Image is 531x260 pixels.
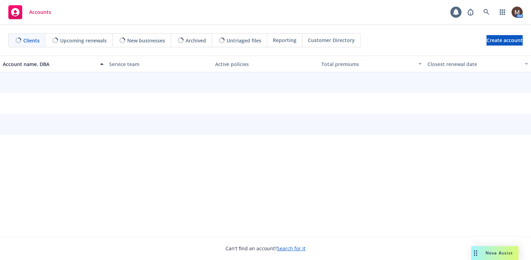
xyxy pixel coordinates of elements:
[212,56,319,72] button: Active policies
[60,37,107,44] span: Upcoming renewals
[6,2,54,22] a: Accounts
[106,56,213,72] button: Service team
[321,60,415,68] div: Total premiums
[425,56,531,72] button: Closest renewal date
[487,34,523,47] span: Create account
[226,245,305,252] span: Can't find an account?
[109,60,210,68] div: Service team
[127,37,165,44] span: New businesses
[464,5,477,19] a: Report a Bug
[23,37,40,44] span: Clients
[277,245,305,252] a: Search for it
[480,5,493,19] a: Search
[227,37,261,44] span: Untriaged files
[308,36,355,44] span: Customer Directory
[3,60,96,68] div: Account name, DBA
[496,5,509,19] a: Switch app
[29,9,51,15] span: Accounts
[215,60,316,68] div: Active policies
[319,56,425,72] button: Total premiums
[471,246,480,260] div: Drag to move
[186,37,206,44] span: Archived
[273,36,296,44] span: Reporting
[487,35,523,46] a: Create account
[427,60,521,68] div: Closest renewal date
[471,246,518,260] button: Nova Assist
[512,7,523,18] img: photo
[485,250,513,256] span: Nova Assist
